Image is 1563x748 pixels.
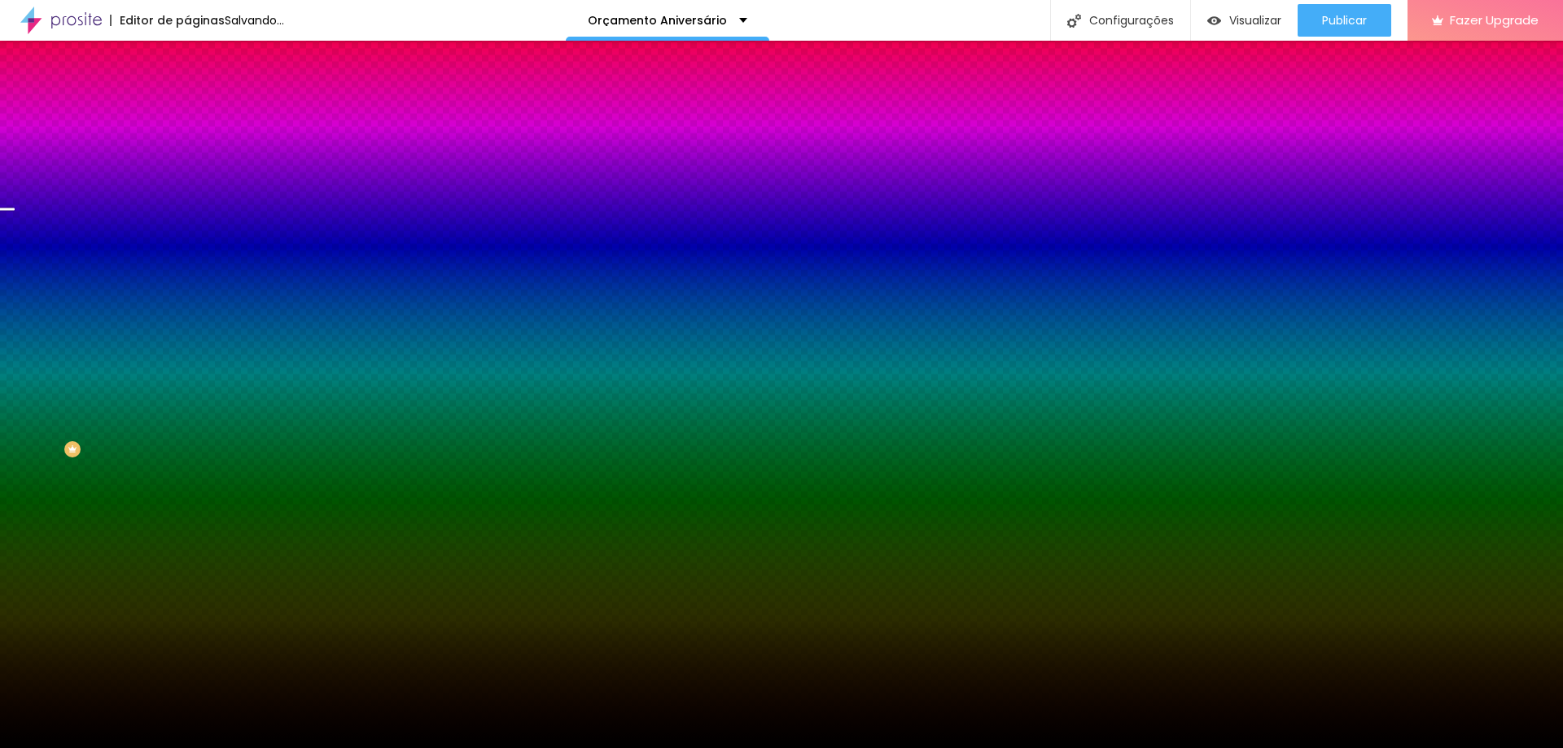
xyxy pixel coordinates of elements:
button: Publicar [1298,4,1391,37]
div: Salvando... [225,15,284,26]
button: Visualizar [1191,4,1298,37]
div: Editor de páginas [110,15,225,26]
img: Icone [1067,14,1081,28]
span: Publicar [1322,14,1367,27]
span: Fazer Upgrade [1450,13,1539,27]
span: Visualizar [1229,14,1281,27]
p: Orçamento Aniversário [588,15,727,26]
img: view-1.svg [1207,14,1221,28]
